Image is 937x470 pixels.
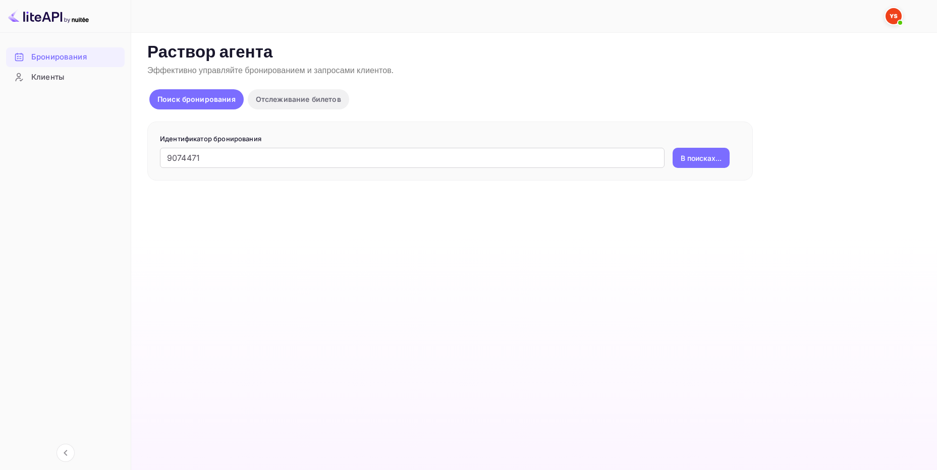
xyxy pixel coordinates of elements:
img: Служба Поддержки Яндекса [886,8,902,24]
ya-tr-span: Эффективно управляйте бронированием и запросами клиентов. [147,66,394,76]
ya-tr-span: Отслеживание билетов [256,95,341,103]
ya-tr-span: Раствор агента [147,42,273,64]
div: Бронирования [6,47,125,67]
input: Введите идентификатор бронирования (например, 63782194) [160,148,665,168]
ya-tr-span: В поисках... [681,153,722,163]
ya-tr-span: Идентификатор бронирования [160,135,261,143]
ya-tr-span: Бронирования [31,51,87,63]
a: Бронирования [6,47,125,66]
div: Клиенты [6,68,125,87]
button: В поисках... [673,148,730,168]
button: Свернуть навигацию [57,444,75,462]
ya-tr-span: Поиск бронирования [157,95,236,103]
img: Логотип LiteAPI [8,8,89,24]
a: Клиенты [6,68,125,86]
ya-tr-span: Клиенты [31,72,64,83]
